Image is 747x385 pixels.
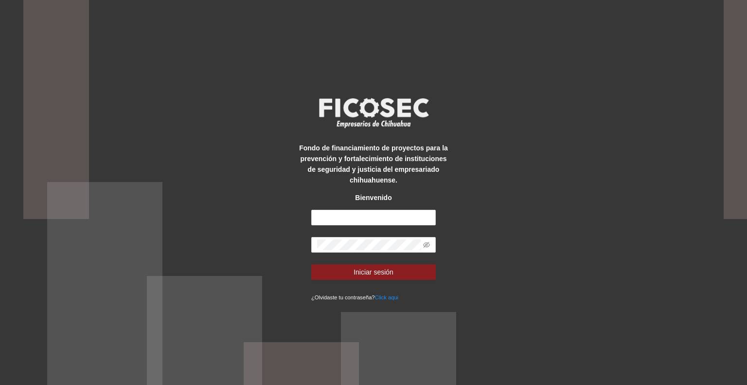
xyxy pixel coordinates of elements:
small: ¿Olvidaste tu contraseña? [311,294,398,300]
strong: Bienvenido [355,194,391,202]
span: eye-invisible [423,241,430,248]
button: Iniciar sesión [311,264,436,280]
strong: Fondo de financiamiento de proyectos para la prevención y fortalecimiento de instituciones de seg... [299,144,448,184]
a: Click aqui [375,294,399,300]
img: logo [313,95,434,131]
span: Iniciar sesión [354,267,393,277]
